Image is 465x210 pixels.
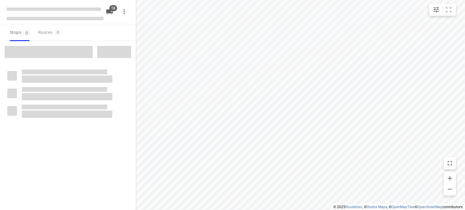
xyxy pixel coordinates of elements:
[345,205,362,209] a: Routetitan
[430,4,442,16] button: Map settings
[333,205,463,209] li: © 2025 , © , © © contributors
[429,4,456,16] div: small contained button group
[367,205,387,209] a: Stadia Maps
[391,205,415,209] a: OpenMapTiles
[417,205,443,209] a: OpenStreetMap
